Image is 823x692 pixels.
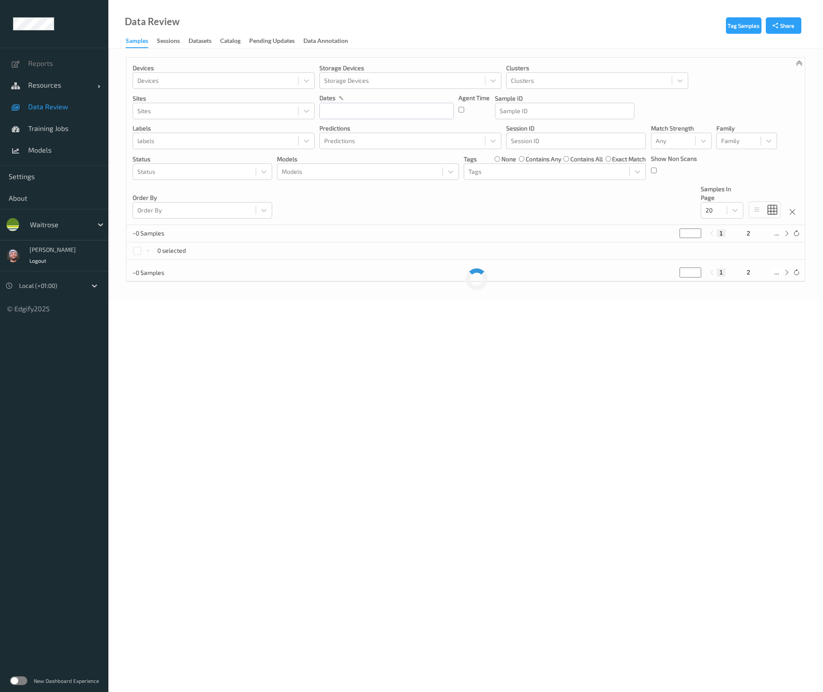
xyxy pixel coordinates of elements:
p: 0 selected [157,246,186,255]
p: ~0 Samples [133,268,198,277]
p: Family [716,124,777,133]
button: 2 [744,268,753,276]
div: Data Annotation [303,36,348,47]
button: Share [766,17,801,34]
label: none [501,155,516,163]
div: Datasets [189,36,211,47]
a: Samples [126,35,157,48]
label: contains all [570,155,603,163]
p: Status [133,155,272,163]
button: 1 [717,229,725,237]
p: Models [277,155,459,163]
div: Catalog [220,36,241,47]
p: Show Non Scans [651,154,697,163]
p: Storage Devices [319,64,501,72]
button: Tag Samples [726,17,761,34]
p: Samples In Page [701,185,743,202]
div: Pending Updates [249,36,295,47]
a: Sessions [157,35,189,47]
p: Agent Time [459,94,490,102]
a: Catalog [220,35,249,47]
p: ~0 Samples [133,229,198,238]
p: dates [319,94,335,102]
p: Devices [133,64,315,72]
button: ... [771,268,782,276]
a: Pending Updates [249,35,303,47]
p: Match Strength [651,124,712,133]
a: Data Annotation [303,35,357,47]
p: Order By [133,193,272,202]
div: Samples [126,36,148,48]
label: exact match [612,155,646,163]
div: Data Review [125,17,179,26]
button: 1 [717,268,725,276]
p: Predictions [319,124,501,133]
a: Datasets [189,35,220,47]
p: Sample ID [495,94,634,103]
p: labels [133,124,315,133]
label: contains any [526,155,561,163]
p: Clusters [506,64,688,72]
div: Sessions [157,36,180,47]
p: Sites [133,94,315,103]
p: Session ID [506,124,646,133]
button: ... [771,229,782,237]
button: 2 [744,229,753,237]
p: Tags [464,155,477,163]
